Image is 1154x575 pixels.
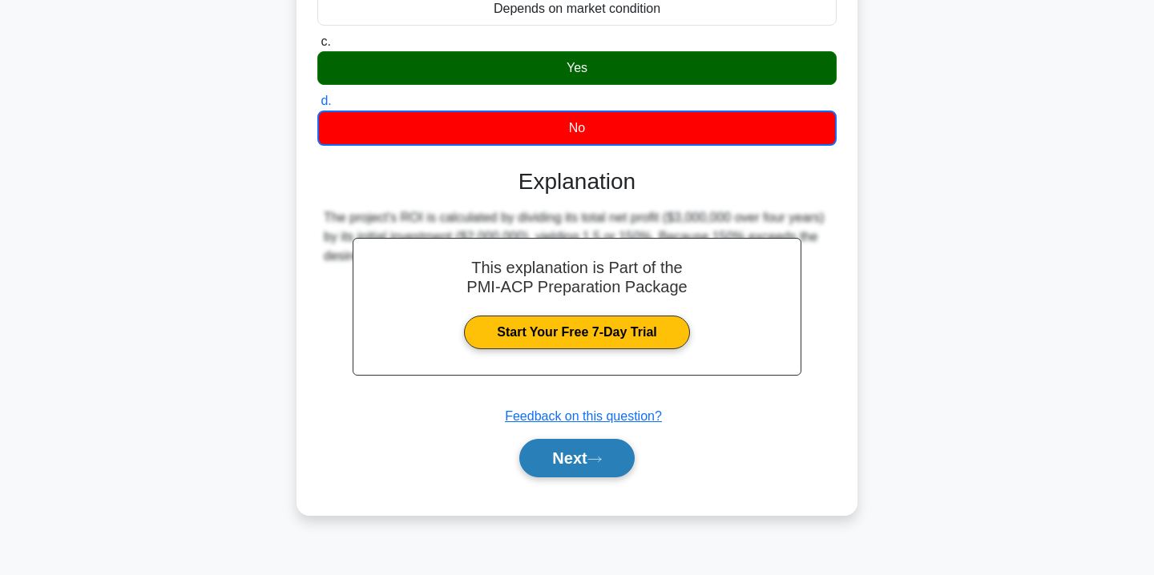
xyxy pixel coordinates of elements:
div: No [317,111,837,146]
div: Yes [317,51,837,85]
h3: Explanation [327,168,827,195]
div: The project's ROI is calculated by dividing its total net profit ($3,000,000 over four years) by ... [324,208,830,266]
button: Next [519,439,634,477]
span: c. [321,34,330,48]
a: Feedback on this question? [505,409,662,423]
span: d. [321,94,331,107]
a: Start Your Free 7-Day Trial [464,316,689,349]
